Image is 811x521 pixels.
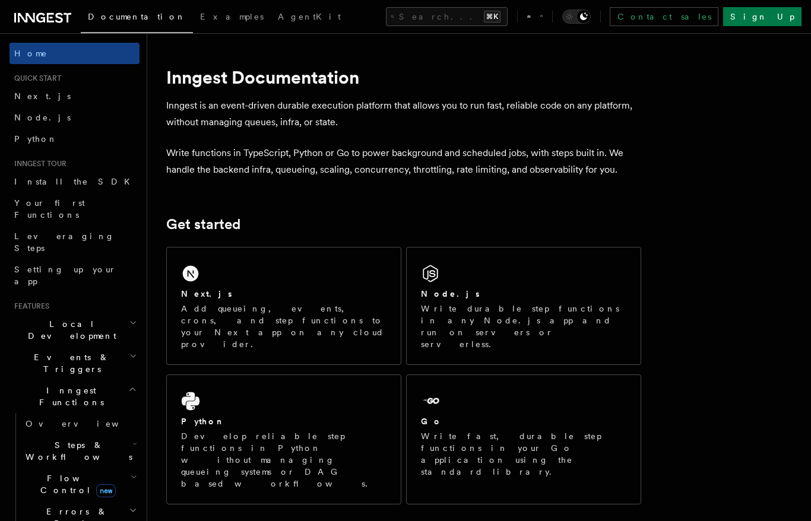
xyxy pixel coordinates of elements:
a: Documentation [81,4,193,33]
h2: Python [181,415,225,427]
p: Write functions in TypeScript, Python or Go to power background and scheduled jobs, with steps bu... [166,145,641,178]
button: Events & Triggers [9,347,140,380]
a: Node.js [9,107,140,128]
span: Events & Triggers [9,351,129,375]
span: AgentKit [278,12,341,21]
h2: Go [421,415,442,427]
a: PythonDevelop reliable step functions in Python without managing queueing systems or DAG based wo... [166,374,401,504]
p: Write fast, durable step functions in your Go application using the standard library. [421,430,626,478]
span: Next.js [14,91,71,101]
a: Next.js [9,85,140,107]
span: Steps & Workflows [21,439,132,463]
a: Overview [21,413,140,434]
a: Leveraging Steps [9,225,140,259]
span: Inngest Functions [9,385,128,408]
span: Node.js [14,113,71,122]
span: Python [14,134,58,144]
span: Setting up your app [14,265,116,286]
a: Install the SDK [9,171,140,192]
a: Sign Up [723,7,802,26]
button: Search...⌘K [386,7,508,26]
button: Flow Controlnew [21,468,140,501]
span: Flow Control [21,472,131,496]
a: Node.jsWrite durable step functions in any Node.js app and run on servers or serverless. [406,247,641,365]
span: Install the SDK [14,177,137,186]
kbd: ⌘K [484,11,500,23]
span: Your first Functions [14,198,85,220]
p: Write durable step functions in any Node.js app and run on servers or serverless. [421,303,626,350]
p: Add queueing, events, crons, and step functions to your Next app on any cloud provider. [181,303,387,350]
h2: Next.js [181,288,232,300]
span: Quick start [9,74,61,83]
span: Local Development [9,318,129,342]
span: new [96,484,116,497]
span: Home [14,47,47,59]
p: Develop reliable step functions in Python without managing queueing systems or DAG based workflows. [181,430,387,490]
span: Documentation [88,12,186,21]
a: GoWrite fast, durable step functions in your Go application using the standard library. [406,374,641,504]
a: AgentKit [271,4,348,32]
h2: Node.js [421,288,480,300]
span: Examples [200,12,264,21]
button: Steps & Workflows [21,434,140,468]
a: Examples [193,4,271,32]
span: Overview [26,419,148,428]
button: Inngest Functions [9,380,140,413]
button: Local Development [9,313,140,347]
a: Next.jsAdd queueing, events, crons, and step functions to your Next app on any cloud provider. [166,247,401,365]
span: Inngest tour [9,159,66,169]
span: Leveraging Steps [14,231,115,253]
a: Get started [166,216,240,233]
a: Your first Functions [9,192,140,225]
a: Python [9,128,140,150]
p: Inngest is an event-driven durable execution platform that allows you to run fast, reliable code ... [166,97,641,131]
a: Contact sales [610,7,718,26]
a: Home [9,43,140,64]
h1: Inngest Documentation [166,66,641,88]
span: Features [9,301,49,311]
a: Setting up your app [9,259,140,292]
button: Toggle dark mode [562,9,591,24]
